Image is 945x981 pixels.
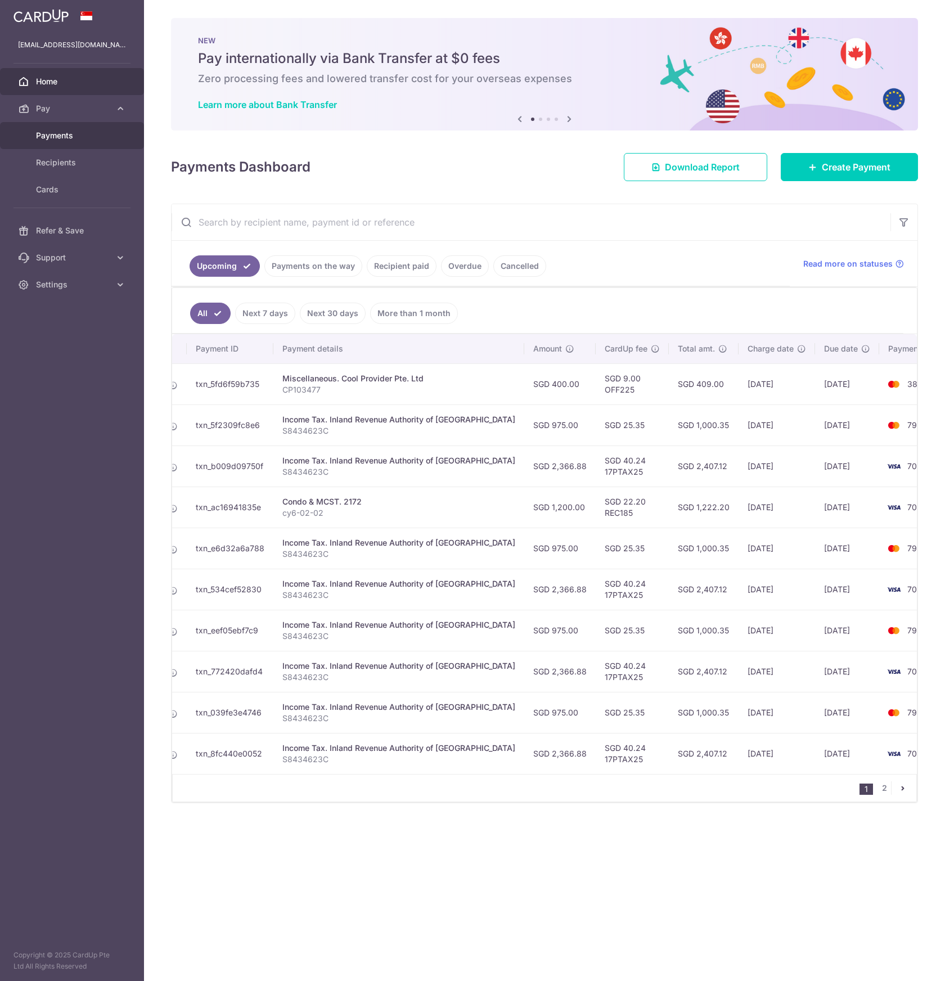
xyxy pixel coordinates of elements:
img: Bank Card [883,747,905,760]
span: Amount [533,343,562,354]
span: 7005 [907,502,926,512]
td: [DATE] [739,445,815,487]
td: txn_8fc440e0052 [187,733,273,774]
td: txn_534cef52830 [187,569,273,610]
td: [DATE] [815,692,879,733]
td: SGD 400.00 [524,363,596,404]
span: 7994 [907,420,927,430]
td: [DATE] [739,487,815,528]
td: SGD 1,000.35 [669,610,739,651]
a: Create Payment [781,153,918,181]
a: Upcoming [190,255,260,277]
td: [DATE] [815,404,879,445]
td: SGD 2,366.88 [524,733,596,774]
a: Overdue [441,255,489,277]
td: [DATE] [739,651,815,692]
td: txn_ac16941835e [187,487,273,528]
span: Pay [36,103,110,114]
li: 1 [859,784,873,795]
span: Create Payment [822,160,890,174]
span: 7005 [907,584,926,594]
td: txn_5fd6f59b735 [187,363,273,404]
td: [DATE] [739,528,815,569]
td: SGD 2,407.12 [669,651,739,692]
a: Read more on statuses [803,258,904,269]
div: Income Tax. Inland Revenue Authority of [GEOGRAPHIC_DATA] [282,537,515,548]
td: SGD 40.24 17PTAX25 [596,733,669,774]
a: Download Report [624,153,767,181]
div: Income Tax. Inland Revenue Authority of [GEOGRAPHIC_DATA] [282,701,515,713]
td: txn_039fe3e4746 [187,692,273,733]
td: SGD 25.35 [596,404,669,445]
img: Bank Card [883,501,905,514]
span: Support [36,252,110,263]
td: SGD 9.00 OFF225 [596,363,669,404]
img: Bank Card [883,706,905,719]
img: Bank Card [883,583,905,596]
span: 3829 [907,379,928,389]
span: Read more on statuses [803,258,893,269]
td: SGD 2,407.12 [669,733,739,774]
span: Total amt. [678,343,715,354]
span: 7005 [907,461,926,471]
td: SGD 40.24 17PTAX25 [596,445,669,487]
td: SGD 975.00 [524,610,596,651]
img: Bank Card [883,460,905,473]
a: 2 [877,781,891,795]
th: Payment ID [187,334,273,363]
span: 7994 [907,543,927,553]
span: 7005 [907,749,926,758]
p: NEW [198,36,891,45]
td: SGD 2,407.12 [669,445,739,487]
td: [DATE] [815,487,879,528]
img: CardUp [13,9,69,22]
span: 7005 [907,667,926,676]
div: Income Tax. Inland Revenue Authority of [GEOGRAPHIC_DATA] [282,660,515,672]
a: All [190,303,231,324]
td: SGD 1,000.35 [669,404,739,445]
div: Miscellaneous. Cool Provider Pte. Ltd [282,373,515,384]
td: [DATE] [815,610,879,651]
div: Income Tax. Inland Revenue Authority of [GEOGRAPHIC_DATA] [282,619,515,631]
img: Bank Card [883,542,905,555]
td: SGD 2,366.88 [524,569,596,610]
p: S8434623C [282,548,515,560]
td: SGD 40.24 17PTAX25 [596,651,669,692]
td: SGD 2,407.12 [669,569,739,610]
span: Payments [36,130,110,141]
td: [DATE] [815,733,879,774]
span: CardUp fee [605,343,647,354]
span: Refer & Save [36,225,110,236]
img: Bank Card [883,665,905,678]
td: [DATE] [815,528,879,569]
h5: Pay internationally via Bank Transfer at $0 fees [198,49,891,67]
input: Search by recipient name, payment id or reference [172,204,890,240]
td: [DATE] [815,651,879,692]
p: S8434623C [282,589,515,601]
span: 7994 [907,708,927,717]
p: S8434623C [282,631,515,642]
p: CP103477 [282,384,515,395]
td: [DATE] [815,363,879,404]
img: Bank Card [883,377,905,391]
a: Cancelled [493,255,546,277]
p: cy6-02-02 [282,507,515,519]
span: Due date [824,343,858,354]
td: txn_e6d32a6a788 [187,528,273,569]
td: SGD 975.00 [524,404,596,445]
div: Income Tax. Inland Revenue Authority of [GEOGRAPHIC_DATA] [282,414,515,425]
th: Payment details [273,334,524,363]
td: txn_5f2309fc8e6 [187,404,273,445]
td: SGD 409.00 [669,363,739,404]
div: Condo & MCST. 2172 [282,496,515,507]
td: txn_eef05ebf7c9 [187,610,273,651]
td: SGD 25.35 [596,528,669,569]
div: Income Tax. Inland Revenue Authority of [GEOGRAPHIC_DATA] [282,578,515,589]
nav: pager [859,775,916,802]
a: Next 30 days [300,303,366,324]
td: SGD 25.35 [596,692,669,733]
td: SGD 25.35 [596,610,669,651]
td: SGD 975.00 [524,528,596,569]
p: [EMAIL_ADDRESS][DOMAIN_NAME] [18,39,126,51]
span: Charge date [748,343,794,354]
